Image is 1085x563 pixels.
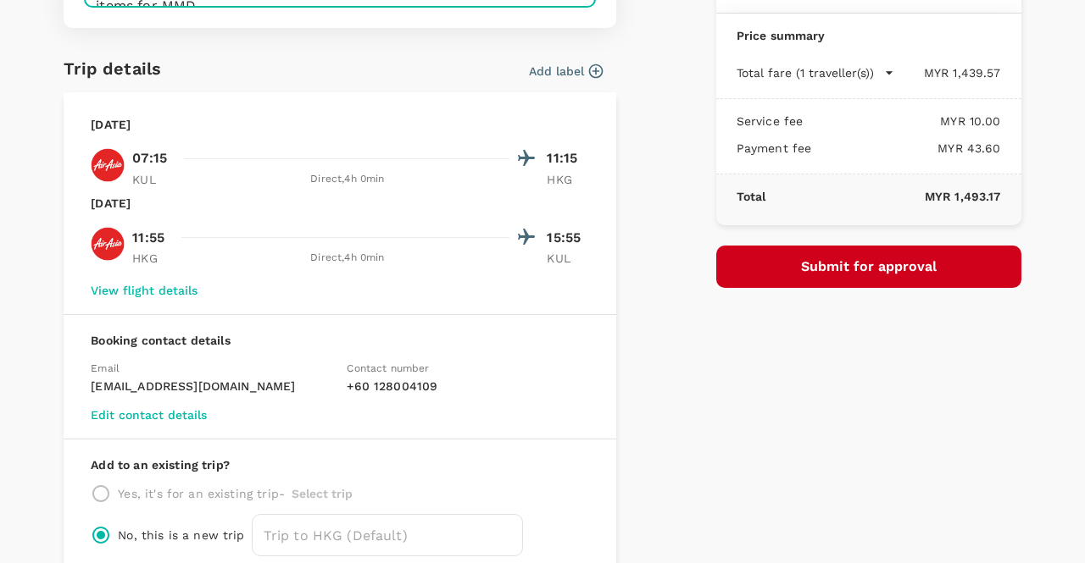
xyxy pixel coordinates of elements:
[547,148,589,168] p: 11:15
[529,63,603,80] button: Add label
[132,250,175,267] p: HKG
[91,148,125,182] img: AK
[547,250,589,267] p: KUL
[91,378,333,395] p: [EMAIL_ADDRESS][DOMAIN_NAME]
[252,514,523,556] input: Trip to HKG (Default)
[347,378,589,395] p: + 60 128004109
[91,456,589,473] p: Add to an existing trip?
[91,332,589,349] p: Booking contact details
[132,171,175,188] p: KUL
[811,140,1000,157] p: MYR 43.60
[547,228,589,248] p: 15:55
[185,171,509,188] div: Direct , 4h 0min
[132,228,164,248] p: 11:55
[91,116,131,133] p: [DATE]
[803,113,1000,130] p: MYR 10.00
[765,188,1000,205] p: MYR 1,493.17
[64,55,161,82] h6: Trip details
[547,171,589,188] p: HKG
[737,27,1001,44] p: Price summary
[737,140,812,157] p: Payment fee
[737,113,804,130] p: Service fee
[132,148,167,168] p: 07:15
[347,362,429,374] span: Contact number
[894,64,1001,81] p: MYR 1,439.57
[737,64,894,81] button: Total fare (1 traveller(s))
[91,284,198,297] button: View flight details
[737,64,874,81] p: Total fare (1 traveller(s))
[185,250,509,267] div: Direct , 4h 0min
[91,362,120,374] span: Email
[91,408,207,422] button: Edit contact details
[737,188,766,205] p: Total
[118,485,285,502] p: Yes, it's for an existing trip -
[91,195,131,212] p: [DATE]
[716,246,1021,288] button: Submit for approval
[91,227,125,261] img: AK
[118,527,244,544] p: No, this is a new trip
